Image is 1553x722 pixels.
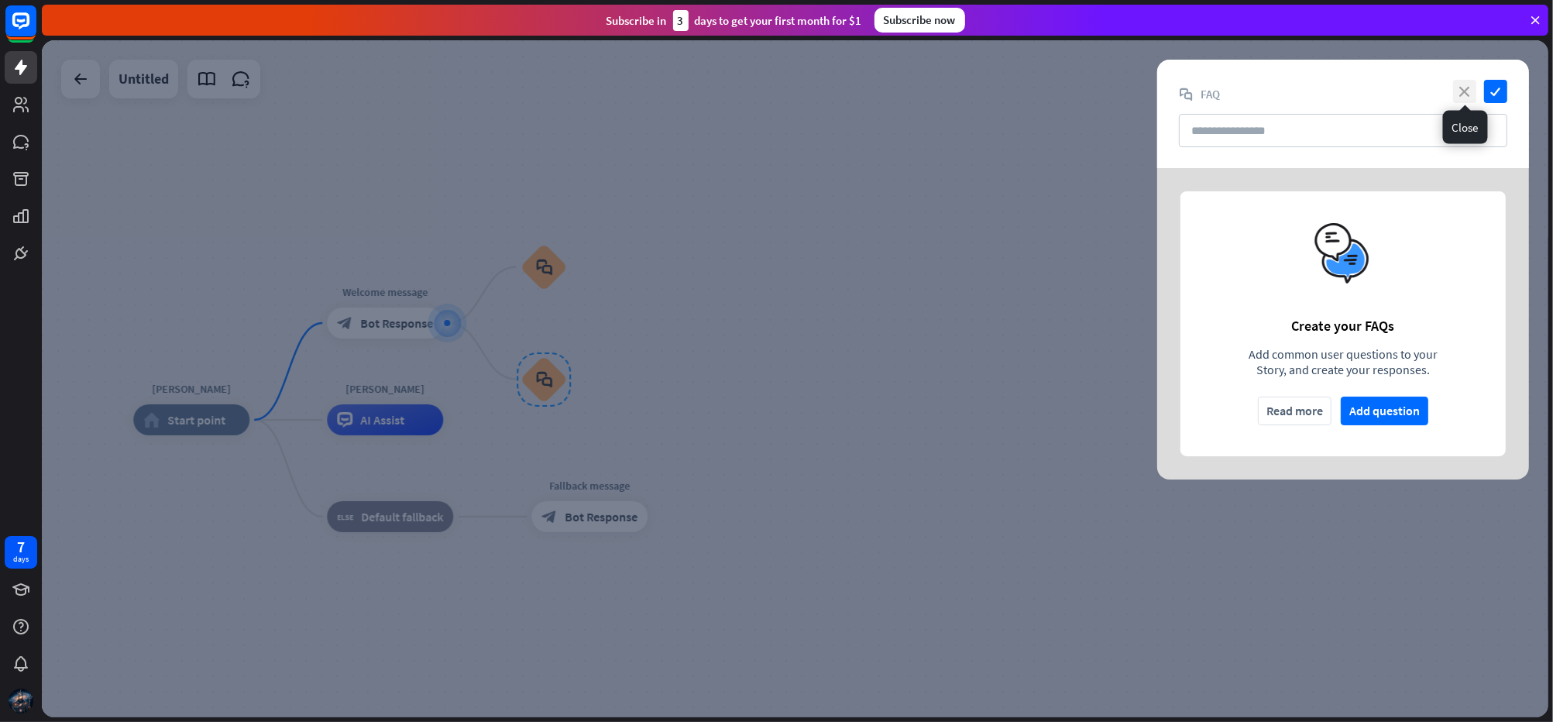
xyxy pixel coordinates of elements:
[1179,88,1193,101] i: block_faq
[5,536,37,569] a: 7 days
[1242,346,1444,377] div: Add common user questions to your Story, and create your responses.
[606,10,862,31] div: Subscribe in days to get your first month for $1
[1201,87,1220,101] span: FAQ
[1258,397,1331,425] button: Read more
[673,10,689,31] div: 3
[12,6,59,53] button: Open LiveChat chat widget
[1453,80,1476,103] i: close
[1341,397,1428,425] button: Add question
[1484,80,1507,103] i: check
[17,540,25,554] div: 7
[13,554,29,565] div: days
[1307,216,1380,290] img: 8f686ec102188292ebd2.png
[1292,317,1395,335] div: Create your FAQs
[874,8,965,33] div: Subscribe now
[1266,397,1323,425] div: Read more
